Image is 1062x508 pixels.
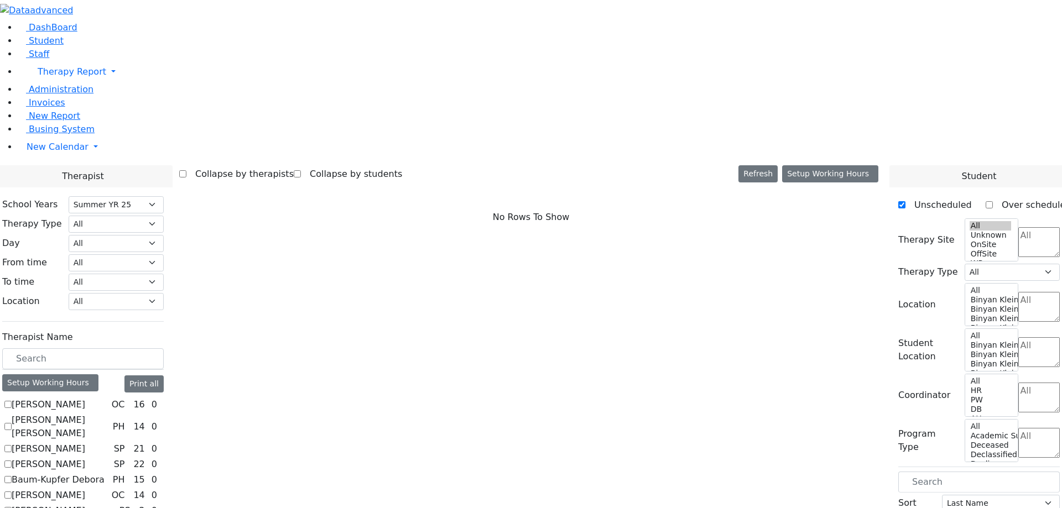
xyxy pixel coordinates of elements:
option: All [970,376,1012,386]
a: Busing System [18,124,95,134]
option: All [970,286,1012,295]
span: Staff [29,49,49,59]
option: Declines [970,459,1012,469]
option: Binyan Klein 4 [970,350,1012,359]
a: New Calendar [18,136,1062,158]
option: OnSite [970,240,1012,249]
label: [PERSON_NAME] [PERSON_NAME] [12,413,108,440]
label: [PERSON_NAME] [12,398,85,411]
label: Day [2,237,20,250]
option: Binyan Klein 4 [970,305,1012,314]
option: HR [970,386,1012,395]
span: Administration [29,84,93,95]
div: PH [108,473,129,486]
div: 22 [131,458,147,471]
div: 0 [149,420,159,433]
input: Search [2,348,164,369]
option: Unknown [970,231,1012,240]
option: Binyan Klein 3 [970,359,1012,369]
option: AH [970,414,1012,423]
button: Print all [124,375,164,392]
div: 21 [131,442,147,455]
div: 0 [149,442,159,455]
label: [PERSON_NAME] [12,442,85,455]
span: Therapy Report [38,66,106,77]
span: Invoices [29,97,65,108]
option: DB [970,405,1012,414]
span: Busing System [29,124,95,134]
label: Collapse by therapists [186,165,294,183]
option: Binyan Klein 5 [970,341,1012,350]
option: WP [970,259,1012,268]
option: Binyan Klein 3 [970,314,1012,323]
label: From time [2,256,47,269]
label: Unscheduled [905,196,972,214]
div: 14 [131,420,147,433]
textarea: Search [1018,337,1060,367]
label: [PERSON_NAME] [12,489,85,502]
div: SP [110,442,129,455]
label: Collapse by students [301,165,402,183]
a: DashBoard [18,22,77,33]
div: 0 [149,458,159,471]
span: Student [29,35,64,46]
option: All [970,331,1012,341]
option: PW [970,395,1012,405]
a: Staff [18,49,49,59]
option: All [970,422,1012,431]
div: 15 [131,473,147,486]
button: Setup Working Hours [782,165,878,182]
span: New Report [29,111,80,121]
option: All [970,221,1012,231]
label: Location [898,298,936,311]
label: Therapist Name [2,331,73,344]
div: PH [108,420,129,433]
label: Student Location [898,337,958,363]
span: DashBoard [29,22,77,33]
a: Invoices [18,97,65,108]
label: Therapy Type [898,265,958,279]
a: New Report [18,111,80,121]
option: Binyan Klein 2 [970,369,1012,378]
span: New Calendar [27,142,88,152]
label: Baum-Kupfer Debora [12,473,105,486]
option: Deceased [970,441,1012,450]
span: Student [961,170,996,183]
label: Coordinator [898,389,950,402]
option: Binyan Klein 2 [970,323,1012,333]
span: Therapist [62,170,103,183]
div: 14 [131,489,147,502]
label: Location [2,295,40,308]
div: 0 [149,489,159,502]
a: Administration [18,84,93,95]
div: 16 [131,398,147,411]
div: Setup Working Hours [2,374,98,391]
label: Therapy Type [2,217,62,231]
label: Therapy Site [898,233,955,247]
input: Search [898,472,1060,493]
div: 0 [149,473,159,486]
div: OC [107,489,129,502]
textarea: Search [1018,292,1060,322]
textarea: Search [1018,383,1060,412]
option: Declassified [970,450,1012,459]
button: Refresh [738,165,778,182]
label: [PERSON_NAME] [12,458,85,471]
div: OC [107,398,129,411]
option: OffSite [970,249,1012,259]
label: Program Type [898,427,958,454]
label: To time [2,275,34,289]
textarea: Search [1018,227,1060,257]
div: 0 [149,398,159,411]
textarea: Search [1018,428,1060,458]
a: Therapy Report [18,61,1062,83]
div: SP [110,458,129,471]
a: Student [18,35,64,46]
option: Academic Support [970,431,1012,441]
span: No Rows To Show [493,211,570,224]
label: School Years [2,198,58,211]
option: Binyan Klein 5 [970,295,1012,305]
